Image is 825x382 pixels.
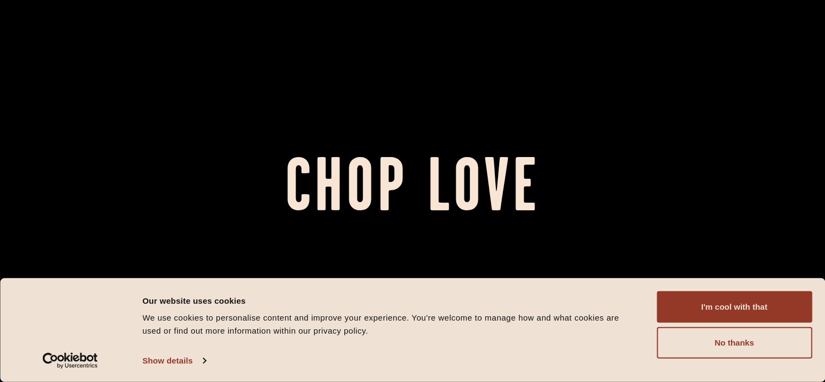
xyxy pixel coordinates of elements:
a: Usercentrics Cookiebot - opens in a new window [23,353,118,369]
div: Our website uses cookies [142,294,632,307]
a: Show details [142,353,205,369]
button: I'm cool with that [657,291,812,323]
div: We use cookies to personalise content and improve your experience. You're welcome to manage how a... [142,311,632,337]
button: No thanks [657,327,812,359]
